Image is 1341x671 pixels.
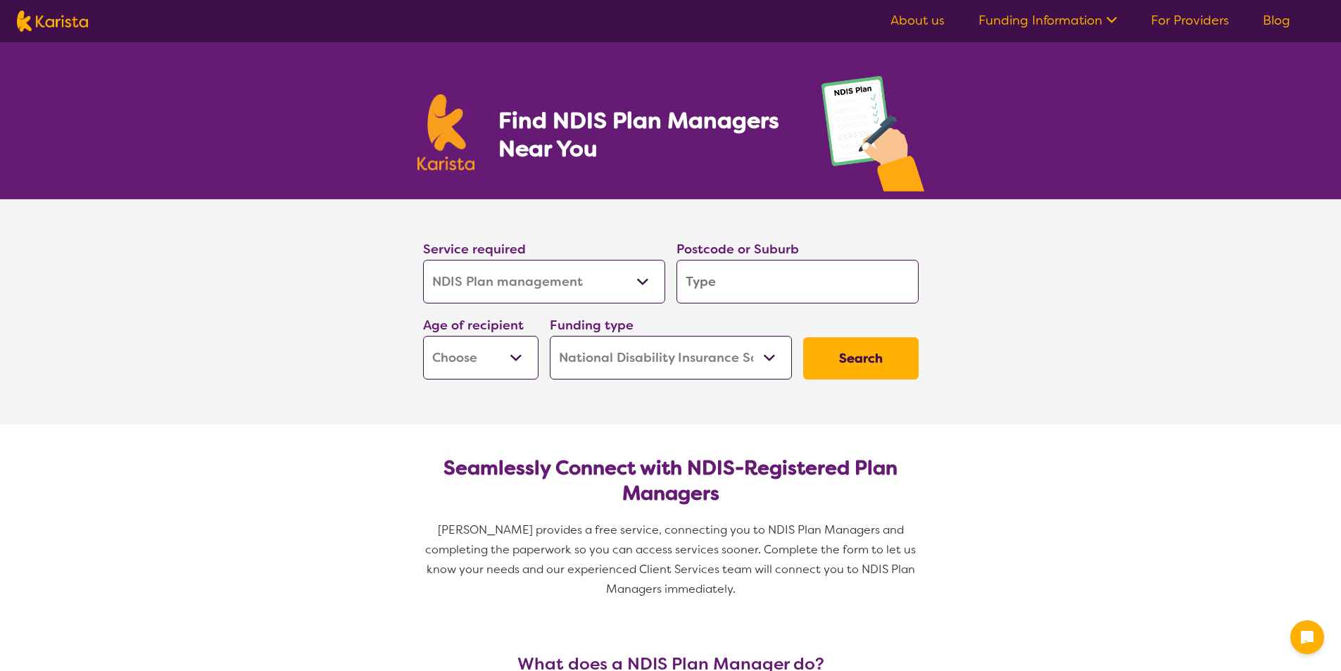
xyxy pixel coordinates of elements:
[423,317,524,334] label: Age of recipient
[890,12,945,29] a: About us
[425,522,919,596] span: [PERSON_NAME] provides a free service, connecting you to NDIS Plan Managers and completing the pa...
[423,241,526,258] label: Service required
[417,94,475,170] img: Karista logo
[434,456,907,506] h2: Seamlessly Connect with NDIS-Registered Plan Managers
[550,317,634,334] label: Funding type
[498,106,793,163] h1: Find NDIS Plan Managers Near You
[978,12,1117,29] a: Funding Information
[676,260,919,303] input: Type
[803,337,919,380] button: Search
[17,11,88,32] img: Karista logo
[1263,12,1290,29] a: Blog
[821,76,924,199] img: plan-management
[1151,12,1229,29] a: For Providers
[676,241,799,258] label: Postcode or Suburb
